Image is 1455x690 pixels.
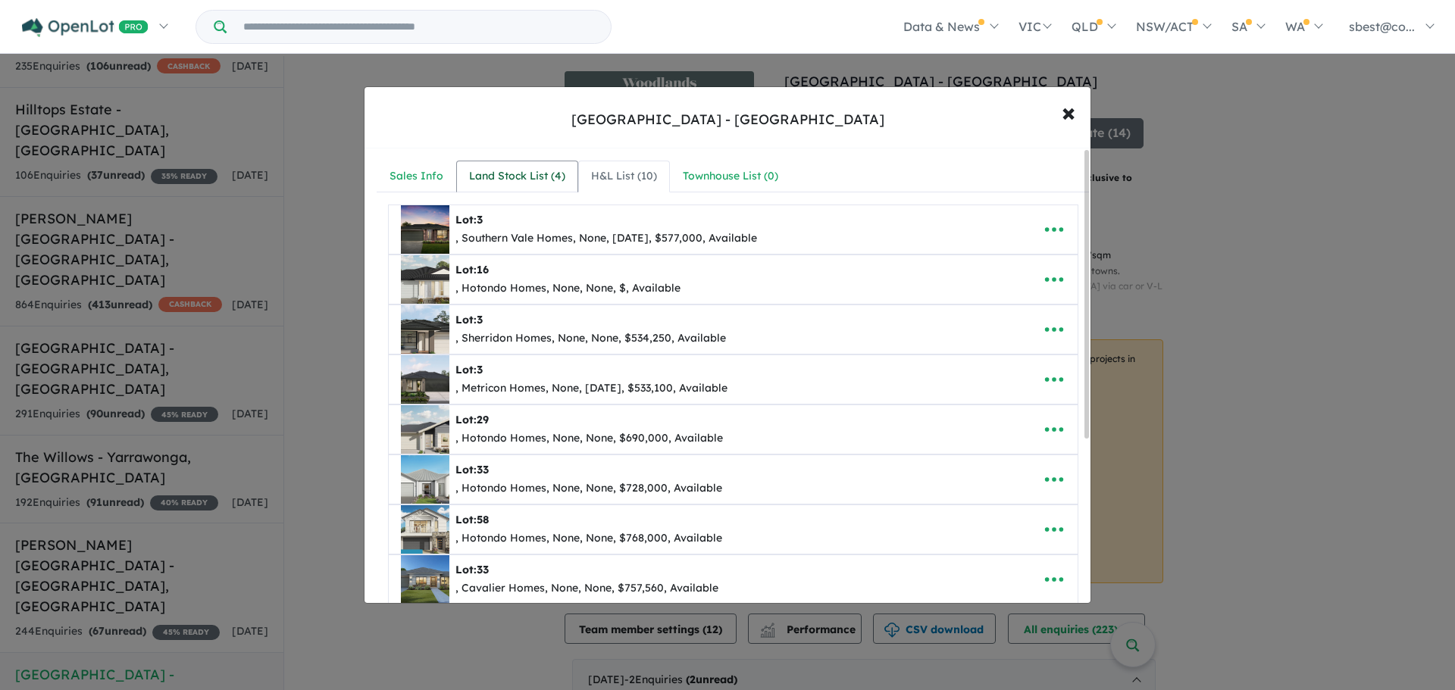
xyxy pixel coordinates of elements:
[477,313,483,326] span: 3
[455,279,681,298] div: , Hotondo Homes, None, None, $, Available
[401,505,449,554] img: Woodlands%20Estate%20-%20Nagambie%20-%20Lot%2058___1754960769.png
[455,213,483,226] b: Lot:
[22,18,149,37] img: Openlot PRO Logo White
[401,355,449,404] img: Woodlands%20Estate%20-%20Nagambie%20-%20Lot%203___1733285175.jpg
[477,463,489,476] span: 33
[401,205,449,254] img: Woodlands%20Estate%20-%20Nagambie%20-%20Lot%203___1727841643.jpg
[477,413,489,426] span: 29
[469,167,565,186] div: Land Stock List ( 4 )
[1349,19,1415,34] span: sbest@co...
[455,513,489,526] b: Lot:
[455,413,489,426] b: Lot:
[390,167,443,186] div: Sales Info
[455,313,483,326] b: Lot:
[571,110,884,130] div: [GEOGRAPHIC_DATA] - [GEOGRAPHIC_DATA]
[683,167,778,186] div: Townhouse List ( 0 )
[477,513,489,526] span: 58
[477,263,489,276] span: 16
[455,379,727,398] div: , Metricon Homes, None, [DATE], $533,100, Available
[455,263,489,276] b: Lot:
[455,363,483,376] b: Lot:
[401,405,449,454] img: Woodlands%20Estate%20-%20Nagambie%20-%20Lot%2029___1754960652.png
[455,463,489,476] b: Lot:
[455,563,489,576] b: Lot:
[401,455,449,504] img: Woodlands%20Estate%20-%20Nagambie%20-%20Lot%2033___1754960713.png
[477,563,489,576] span: 33
[1062,95,1075,128] span: ×
[455,429,723,448] div: , Hotondo Homes, None, None, $690,000, Available
[455,529,722,548] div: , Hotondo Homes, None, None, $768,000, Available
[477,363,483,376] span: 3
[455,579,718,598] div: , Cavalier Homes, None, None, $757,560, Available
[230,11,608,43] input: Try estate name, suburb, builder or developer
[455,479,722,498] div: , Hotondo Homes, None, None, $728,000, Available
[455,229,757,248] div: , Southern Vale Homes, None, [DATE], $577,000, Available
[401,555,449,604] img: Woodlands%20Estate%20-%20Nagambie%20-%20Lot%2033___1755232569.png
[401,255,449,304] img: Woodlands%20Estate%20-%20Nagambie%20-%20Lot%2016___1749090957.png
[401,305,449,354] img: Woodlands%20Estate%20-%20Nagambie%20-%20Lot%203___1749090958.png
[477,213,483,226] span: 3
[591,167,657,186] div: H&L List ( 10 )
[455,329,726,348] div: , Sherridon Homes, None, None, $534,250, Available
